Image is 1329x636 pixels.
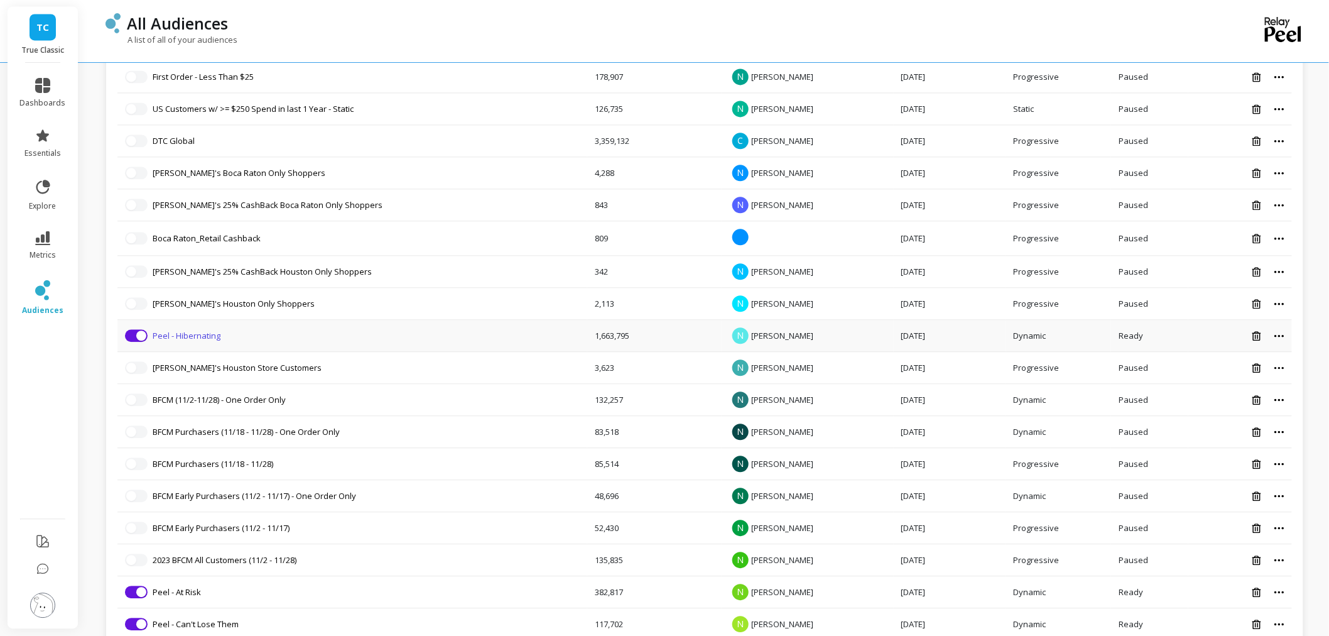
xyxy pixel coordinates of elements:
a: 2023 BFCM All Customers (11/2 - 11/28) [153,554,296,566]
img: header icon [106,13,121,33]
td: 135,835 [587,544,722,576]
span: [PERSON_NAME] [752,266,814,277]
a: Peel - Hibernating [153,330,220,341]
td: 4,288 [587,157,722,189]
div: This audience is paused because it hasn't been used in the last 30 days, opening it will resume it. [1119,199,1180,211]
span: N [732,295,749,312]
span: [PERSON_NAME] [752,103,814,114]
div: This audience is paused because it hasn't been used in the last 30 days, opening it will resume it. [1119,298,1180,309]
td: [DATE] [894,61,1006,93]
div: Ready [1119,586,1180,598]
div: This audience is paused because it hasn't been used in the last 30 days, opening it will resume it. [1119,394,1180,405]
td: [DATE] [894,352,1006,384]
td: [DATE] [894,221,1006,256]
td: 809 [587,221,722,256]
td: 843 [587,189,722,221]
td: 52,430 [587,512,722,544]
span: [PERSON_NAME] [752,522,814,534]
a: Boca Raton_Retail Cashback [153,233,261,244]
span: [PERSON_NAME] [752,458,814,469]
td: [DATE] [894,384,1006,416]
td: [DATE] [894,576,1006,608]
span: TC [36,20,49,35]
div: This audience is paused because it hasn't been used in the last 30 days, opening it will resume it. [1119,71,1180,82]
span: [PERSON_NAME] [752,618,814,630]
td: [DATE] [894,125,1006,157]
td: 3,359,132 [587,125,722,157]
a: BFCM Purchasers (11/18 - 11/28) [153,458,273,469]
span: [PERSON_NAME] [752,394,814,405]
span: N [732,424,749,440]
span: explore [30,201,57,211]
td: [DATE] [894,544,1006,576]
td: [DATE] [894,189,1006,221]
a: Peel - At Risk [153,586,201,598]
td: Progressive [1006,125,1111,157]
td: [DATE] [894,416,1006,448]
td: 2,113 [587,288,722,320]
span: N [732,101,749,117]
div: This audience is paused because it hasn't been used in the last 30 days, opening it will resume it. [1119,266,1180,277]
p: All Audiences [127,13,228,34]
span: N [732,488,749,504]
td: Dynamic [1006,576,1111,608]
span: N [732,616,749,632]
a: [PERSON_NAME]'s 25% CashBack Boca Raton Only Shoppers [153,199,382,211]
span: N [732,327,749,344]
div: This audience is paused because it hasn't been used in the last 30 days, opening it will resume it. [1119,167,1180,178]
span: N [732,520,749,536]
span: N [732,584,749,600]
span: [PERSON_NAME] [752,135,814,146]
img: profile picture [30,593,55,618]
a: BFCM (11/2-11/28) - One Order Only [153,394,286,405]
td: [DATE] [894,448,1006,480]
td: [DATE] [894,512,1006,544]
a: First Order - Less Than $25 [153,71,254,82]
span: N [732,456,749,472]
div: Ready [1119,618,1180,630]
td: [DATE] [894,288,1006,320]
td: Dynamic [1006,384,1111,416]
span: N [732,263,749,280]
td: Progressive [1006,221,1111,256]
a: [PERSON_NAME]'s 25% CashBack Houston Only Shoppers [153,266,372,277]
div: Ready [1119,330,1180,341]
span: [PERSON_NAME] [752,298,814,309]
a: US Customers w/ >= $250 Spend in last 1 Year - Static [153,103,354,114]
span: N [732,359,749,376]
div: This audience is paused because it hasn't been used in the last 30 days, opening it will resume it. [1119,135,1180,146]
div: This audience is paused because it hasn't been used in the last 30 days, opening it will resume it. [1119,490,1180,502]
div: This audience is paused because it hasn't been used in the last 30 days, opening it will resume it. [1119,103,1180,114]
td: Progressive [1006,61,1111,93]
td: [DATE] [894,256,1006,288]
td: 342 [587,256,722,288]
td: Progressive [1006,352,1111,384]
span: [PERSON_NAME] [752,490,814,502]
td: 382,817 [587,576,722,608]
span: N [732,165,749,181]
span: [PERSON_NAME] [752,71,814,82]
span: metrics [30,250,56,260]
a: BFCM Purchasers (11/18 - 11/28) - One Order Only [153,426,340,437]
td: 126,735 [587,93,722,125]
p: A list of all of your audiences [106,34,237,45]
a: BFCM Early Purchasers (11/2 - 11/17) - One Order Only [153,490,356,502]
span: essentials [24,148,61,158]
span: [PERSON_NAME] [752,199,814,211]
span: N [732,69,749,85]
td: 132,257 [587,384,722,416]
td: Progressive [1006,512,1111,544]
td: [DATE] [894,157,1006,189]
a: DTC Global [153,135,195,146]
td: [DATE] [894,93,1006,125]
div: This audience is paused because it hasn't been used in the last 30 days, opening it will resume it. [1119,458,1180,469]
a: Peel - Can't Lose Them [153,618,239,630]
span: C [732,133,749,149]
td: Dynamic [1006,320,1111,352]
a: [PERSON_NAME]'s Houston Only Shoppers [153,298,315,309]
td: Progressive [1006,157,1111,189]
span: N [732,197,749,213]
td: Dynamic [1006,416,1111,448]
span: [PERSON_NAME] [752,554,814,566]
td: Dynamic [1006,480,1111,512]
